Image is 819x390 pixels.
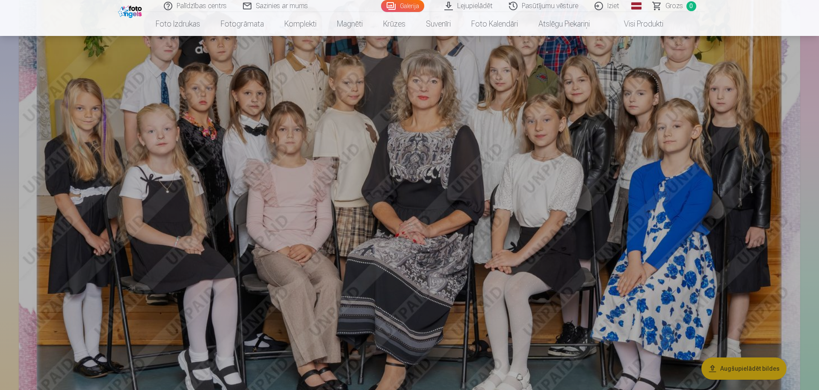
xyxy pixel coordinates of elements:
span: Grozs [665,1,683,11]
a: Visi produkti [600,12,674,36]
a: Komplekti [274,12,327,36]
a: Atslēgu piekariņi [528,12,600,36]
a: Magnēti [327,12,373,36]
a: Suvenīri [416,12,461,36]
img: /fa1 [118,3,144,18]
a: Krūzes [373,12,416,36]
a: Foto kalendāri [461,12,528,36]
span: 0 [686,1,696,11]
a: Fotogrāmata [210,12,274,36]
a: Foto izdrukas [145,12,210,36]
